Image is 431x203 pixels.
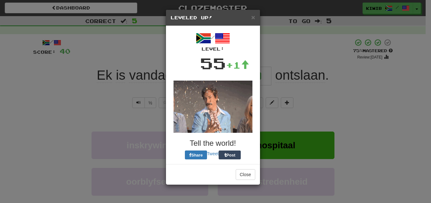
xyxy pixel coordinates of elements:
button: Close [236,169,255,180]
div: 55 [200,52,226,74]
button: Share [185,151,207,159]
img: glitter-d35a814c05fa227b87dd154a45a5cc37aaecd56281fd9d9cd8133c9defbd597c.gif [174,81,252,133]
span: × [251,14,255,21]
button: Close [251,14,255,21]
div: +1 [226,59,249,71]
h3: Tell the world! [171,139,255,147]
div: Level: [171,46,255,52]
a: Tweet [207,151,219,156]
button: Post [219,151,241,159]
div: / [171,31,255,52]
h5: Leveled Up! [171,15,255,21]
